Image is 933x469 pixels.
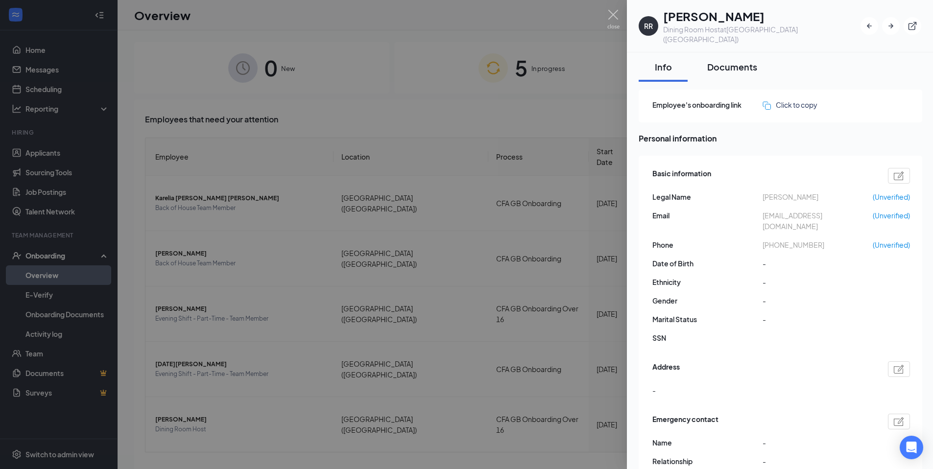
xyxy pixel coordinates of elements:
span: - [763,295,873,306]
div: Info [648,61,678,73]
span: Employee's onboarding link [652,99,763,110]
span: [PERSON_NAME] [763,191,873,202]
button: ExternalLink [904,17,921,35]
div: Dining Room Host at [GEOGRAPHIC_DATA] ([GEOGRAPHIC_DATA]) [663,24,861,44]
img: click-to-copy.71757273a98fde459dfc.svg [763,101,771,110]
div: Open Intercom Messenger [900,436,923,459]
span: Email [652,210,763,221]
span: Emergency contact [652,414,718,429]
h1: [PERSON_NAME] [663,8,861,24]
span: Date of Birth [652,258,763,269]
span: Name [652,437,763,448]
span: Legal Name [652,191,763,202]
span: (Unverified) [873,239,910,250]
svg: ExternalLink [908,21,917,31]
span: Basic information [652,168,711,184]
span: (Unverified) [873,191,910,202]
button: ArrowRight [882,17,900,35]
span: - [763,437,873,448]
span: - [763,258,873,269]
span: [PHONE_NUMBER] [763,239,873,250]
span: Relationship [652,456,763,467]
span: SSN [652,332,763,343]
span: Gender [652,295,763,306]
span: Address [652,361,680,377]
span: Ethnicity [652,277,763,287]
span: - [652,385,656,396]
span: - [763,456,873,467]
button: Click to copy [763,99,817,110]
span: Phone [652,239,763,250]
span: Marital Status [652,314,763,325]
div: RR [644,21,653,31]
div: Documents [707,61,757,73]
svg: ArrowLeftNew [864,21,874,31]
span: Personal information [639,132,922,144]
span: [EMAIL_ADDRESS][DOMAIN_NAME] [763,210,873,232]
svg: ArrowRight [886,21,896,31]
span: - [763,314,873,325]
button: ArrowLeftNew [861,17,878,35]
span: - [763,277,873,287]
span: (Unverified) [873,210,910,221]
